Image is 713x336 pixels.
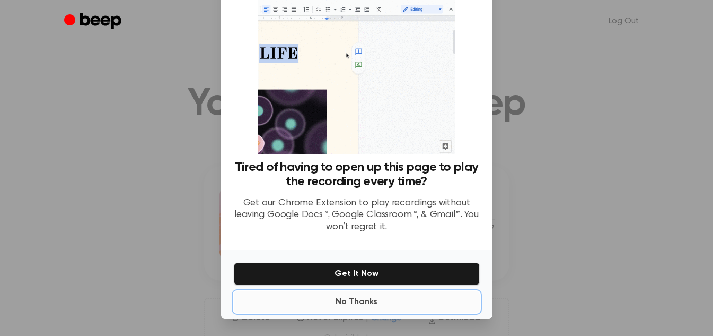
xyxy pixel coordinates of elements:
[64,11,124,32] a: Beep
[234,197,480,234] p: Get our Chrome Extension to play recordings without leaving Google Docs™, Google Classroom™, & Gm...
[234,160,480,189] h3: Tired of having to open up this page to play the recording every time?
[234,291,480,313] button: No Thanks
[234,263,480,285] button: Get It Now
[598,8,649,34] a: Log Out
